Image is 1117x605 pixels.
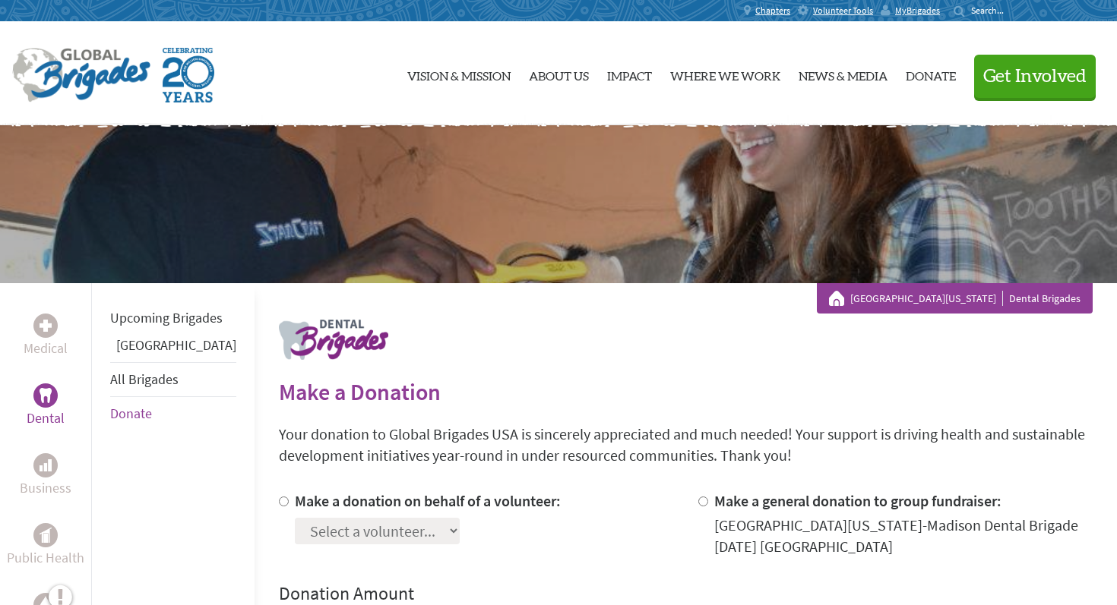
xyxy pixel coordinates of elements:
li: Upcoming Brigades [110,301,236,335]
img: logo-dental.png [279,320,388,360]
li: Guatemala [110,335,236,362]
img: Business [40,459,52,471]
span: Get Involved [983,68,1087,86]
img: Global Brigades Logo [12,48,150,102]
a: MedicalMedical [24,314,68,359]
p: Your donation to Global Brigades USA is sincerely appreciated and much needed! Your support is dr... [279,424,1093,466]
div: Dental Brigades [829,291,1081,306]
img: Medical [40,320,52,332]
a: Impact [607,34,652,113]
li: Donate [110,397,236,430]
li: All Brigades [110,362,236,397]
p: Dental [27,408,65,429]
a: DentalDental [27,383,65,429]
p: Public Health [7,547,84,569]
div: Dental [33,383,58,408]
h2: Make a Donation [279,378,1093,405]
a: [GEOGRAPHIC_DATA][US_STATE] [850,291,1003,306]
label: Make a donation on behalf of a volunteer: [295,491,561,510]
img: Public Health [40,528,52,543]
a: Public HealthPublic Health [7,523,84,569]
a: BusinessBusiness [20,453,71,499]
div: [GEOGRAPHIC_DATA][US_STATE]-Madison Dental Brigade [DATE] [GEOGRAPHIC_DATA] [714,515,1093,557]
button: Get Involved [974,55,1096,98]
img: Global Brigades Celebrating 20 Years [163,48,214,102]
img: Dental [40,388,52,402]
div: Medical [33,314,58,338]
p: Business [20,477,71,499]
input: Search... [971,5,1014,16]
p: Medical [24,338,68,359]
a: Vision & Mission [407,34,511,113]
a: All Brigades [110,370,179,388]
a: News & Media [799,34,888,113]
a: [GEOGRAPHIC_DATA] [116,336,236,354]
span: Volunteer Tools [813,5,873,17]
a: Donate [110,405,152,422]
div: Business [33,453,58,477]
a: Where We Work [670,34,780,113]
a: Donate [906,34,956,113]
a: About Us [529,34,589,113]
span: MyBrigades [895,5,940,17]
span: Chapters [755,5,790,17]
a: Upcoming Brigades [110,309,223,326]
div: Public Health [33,523,58,547]
label: Make a general donation to group fundraiser: [714,491,1002,510]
